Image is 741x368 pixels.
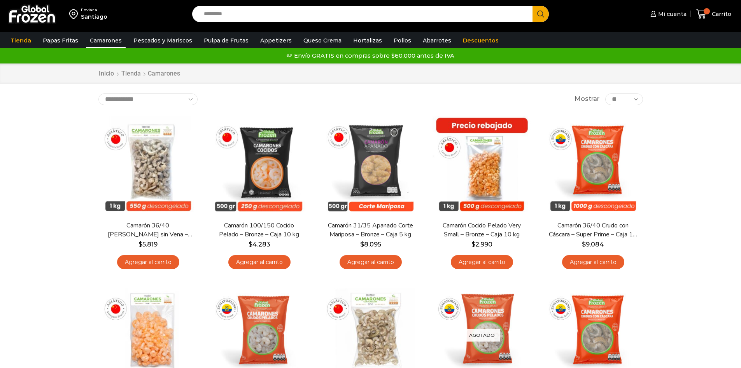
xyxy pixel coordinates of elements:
[694,5,733,23] a: 1 Carrito
[349,33,386,48] a: Hortalizas
[360,241,381,248] bdi: 8.095
[326,221,415,239] a: Camarón 31/35 Apanado Corte Mariposa – Bronze – Caja 5 kg
[464,329,500,342] p: Agotado
[704,8,710,14] span: 1
[471,241,475,248] span: $
[7,33,35,48] a: Tienda
[575,95,599,104] span: Mostrar
[69,7,81,21] img: address-field-icon.svg
[656,10,687,18] span: Mi cuenta
[39,33,82,48] a: Papas Fritas
[648,6,687,22] a: Mi cuenta
[710,10,731,18] span: Carrito
[138,241,142,248] span: $
[200,33,252,48] a: Pulpa de Frutas
[130,33,196,48] a: Pescados y Mariscos
[138,241,158,248] bdi: 5.819
[121,69,141,78] a: Tienda
[98,69,180,78] nav: Breadcrumb
[103,221,193,239] a: Camarón 36/40 [PERSON_NAME] sin Vena – Bronze – Caja 10 kg
[81,7,107,13] div: Enviar a
[228,255,291,269] a: Agregar al carrito: “Camarón 100/150 Cocido Pelado - Bronze - Caja 10 kg”
[148,70,180,77] h1: Camarones
[582,241,604,248] bdi: 9.084
[548,221,638,239] a: Camarón 36/40 Crudo con Cáscara – Super Prime – Caja 10 kg
[81,13,107,21] div: Santiago
[98,69,114,78] a: Inicio
[340,255,402,269] a: Agregar al carrito: “Camarón 31/35 Apanado Corte Mariposa - Bronze - Caja 5 kg”
[390,33,415,48] a: Pollos
[419,33,455,48] a: Abarrotes
[437,221,526,239] a: Camarón Cocido Pelado Very Small – Bronze – Caja 10 kg
[249,241,270,248] bdi: 4.283
[98,93,198,105] select: Pedido de la tienda
[300,33,345,48] a: Queso Crema
[471,241,492,248] bdi: 2.990
[86,33,126,48] a: Camarones
[533,6,549,22] button: Search button
[249,241,252,248] span: $
[451,255,513,269] a: Agregar al carrito: “Camarón Cocido Pelado Very Small - Bronze - Caja 10 kg”
[562,255,624,269] a: Agregar al carrito: “Camarón 36/40 Crudo con Cáscara - Super Prime - Caja 10 kg”
[360,241,364,248] span: $
[256,33,296,48] a: Appetizers
[214,221,304,239] a: Camarón 100/150 Cocido Pelado – Bronze – Caja 10 kg
[459,33,503,48] a: Descuentos
[117,255,179,269] a: Agregar al carrito: “Camarón 36/40 Crudo Pelado sin Vena - Bronze - Caja 10 kg”
[582,241,586,248] span: $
